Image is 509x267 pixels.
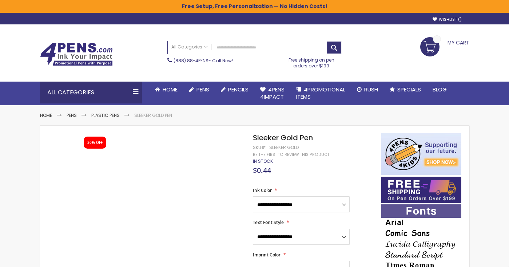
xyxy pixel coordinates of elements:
span: $0.44 [253,165,271,175]
span: In stock [253,158,273,164]
span: Text Font Style [253,219,284,225]
span: Rush [364,86,378,93]
a: Pens [183,82,215,98]
strong: SKU [253,144,266,150]
a: Home [40,112,52,118]
a: Specials [384,82,427,98]
a: Blog [427,82,453,98]
a: (888) 88-4PENS [174,58,208,64]
a: Home [149,82,183,98]
li: Sleeker Gold Pen [134,113,172,118]
div: Free shipping on pen orders over $199 [281,54,342,69]
div: 30% OFF [87,140,103,145]
img: 4Pens Custom Pens and Promotional Products [40,43,113,66]
a: Be the first to review this product [253,152,329,157]
img: 4pens 4 kids [381,133,461,175]
span: Home [163,86,178,93]
img: Free shipping on orders over $199 [381,177,461,203]
span: Ink Color [253,187,272,193]
span: Sleeker Gold Pen [253,133,313,143]
a: Pencils [215,82,254,98]
span: Pens [196,86,209,93]
span: 4PROMOTIONAL ITEMS [296,86,345,101]
span: All Categories [171,44,208,50]
div: Availability [253,158,273,164]
a: Rush [351,82,384,98]
span: 4Pens 4impact [260,86,285,101]
a: 4PROMOTIONALITEMS [290,82,351,105]
span: Imprint Color [253,252,281,258]
a: Wishlist [433,17,462,22]
span: Specials [397,86,421,93]
a: 4Pens4impact [254,82,290,105]
span: Blog [433,86,447,93]
div: All Categories [40,82,142,103]
span: Pencils [228,86,248,93]
div: Sleeker Gold [269,145,299,150]
a: All Categories [168,41,211,53]
a: Pens [67,112,77,118]
a: Plastic Pens [91,112,120,118]
span: - Call Now! [174,58,233,64]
